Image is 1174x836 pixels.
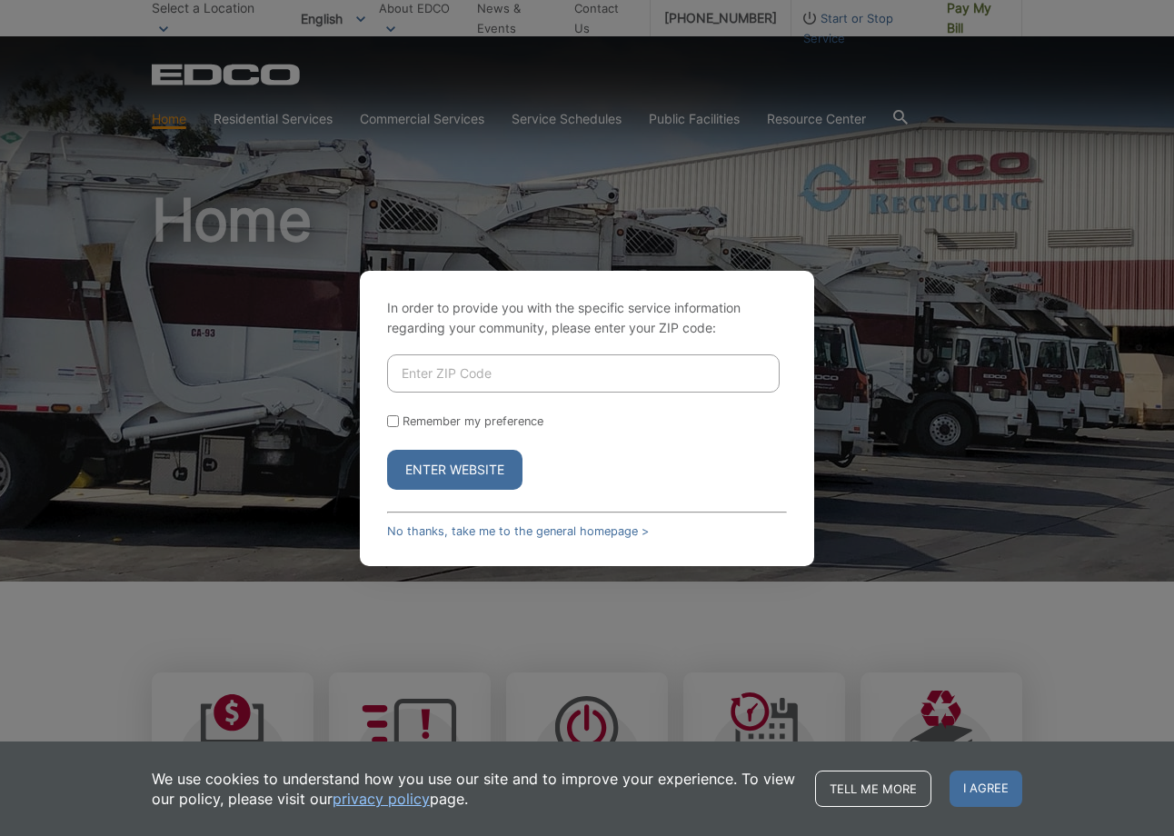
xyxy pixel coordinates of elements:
a: No thanks, take me to the general homepage > [387,524,649,538]
span: I agree [950,771,1022,807]
p: In order to provide you with the specific service information regarding your community, please en... [387,298,787,338]
a: privacy policy [333,789,430,809]
label: Remember my preference [403,414,543,428]
p: We use cookies to understand how you use our site and to improve your experience. To view our pol... [152,769,797,809]
input: Enter ZIP Code [387,354,780,393]
button: Enter Website [387,450,522,490]
a: Tell me more [815,771,931,807]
